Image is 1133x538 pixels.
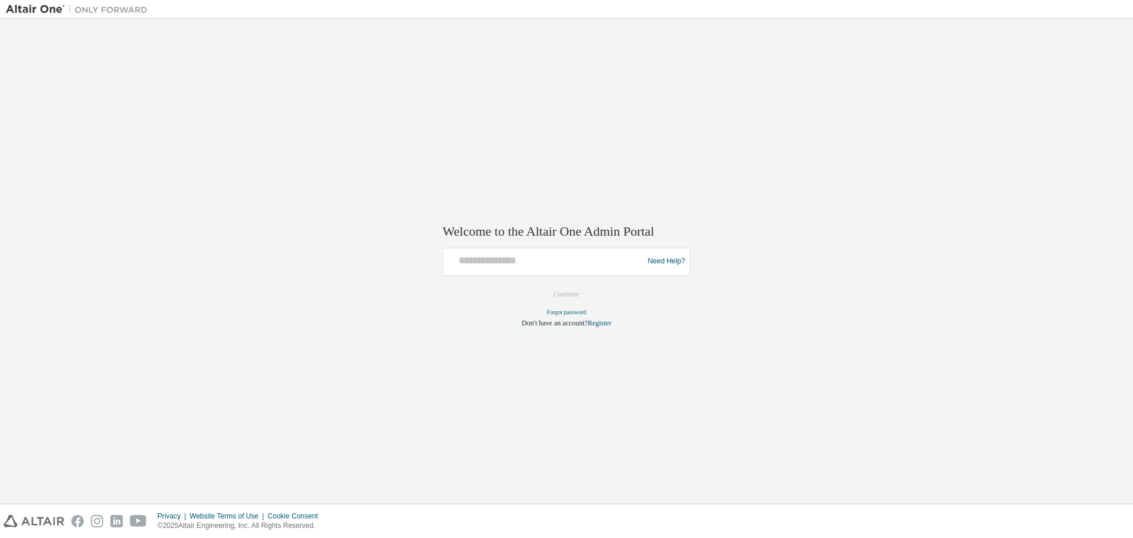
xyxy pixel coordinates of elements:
img: Altair One [6,4,153,15]
a: Forgot password [547,309,587,315]
span: Don't have an account? [522,319,588,327]
p: © 2025 Altair Engineering, Inc. All Rights Reserved. [158,521,325,531]
img: instagram.svg [91,515,103,527]
img: altair_logo.svg [4,515,64,527]
div: Cookie Consent [267,511,325,521]
img: youtube.svg [130,515,147,527]
h2: Welcome to the Altair One Admin Portal [443,224,690,240]
a: Need Help? [648,262,685,262]
div: Website Terms of Use [189,511,267,521]
div: Privacy [158,511,189,521]
img: facebook.svg [71,515,84,527]
a: Register [588,319,611,327]
img: linkedin.svg [110,515,123,527]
